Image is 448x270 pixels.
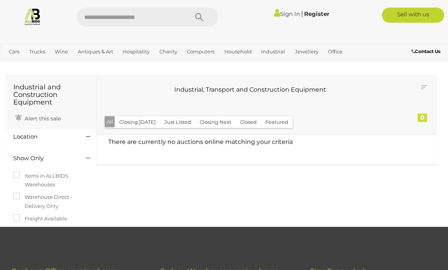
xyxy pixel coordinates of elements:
a: Industrial [258,45,288,58]
a: Alert this sale [13,112,63,123]
button: Just Listed [160,116,196,128]
h1: Industrial and Construction Equipment [13,84,89,106]
button: All [105,116,115,127]
a: Sports [6,58,27,70]
a: Hospitality [120,45,153,58]
span: There are currently no auctions online matching your criteria [108,138,293,145]
span: Alert this sale [23,115,61,122]
a: Trucks [26,45,48,58]
a: Register [304,10,329,17]
label: Warehouse Direct - Delivery Only [13,193,89,211]
label: Freight Available [13,214,67,223]
a: Sign In [274,10,300,17]
h3: Industrial, Transport and Construction Equipment [110,86,390,93]
h4: Show Only [13,155,74,162]
h4: Location [13,134,74,140]
a: Jewellery [292,45,322,58]
a: Charity [156,45,180,58]
button: Closing [DATE] [115,116,160,128]
a: [GEOGRAPHIC_DATA] [31,58,91,70]
button: Closing Next [195,116,236,128]
a: Computers [184,45,218,58]
a: Office [325,45,345,58]
a: Contact Us [412,47,442,56]
a: Wine [52,45,71,58]
span: | [301,9,303,18]
button: Search [180,8,218,27]
a: Antiques & Art [75,45,116,58]
a: Cars [6,45,22,58]
button: Featured [261,116,293,128]
label: Items in ALLBIDS Warehouses [13,172,89,189]
img: Allbids.com.au [24,8,41,25]
a: Sell with us [382,8,444,23]
div: 0 [418,114,427,122]
a: Household [221,45,255,58]
b: Contact Us [412,48,440,54]
button: Closed [235,116,261,128]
